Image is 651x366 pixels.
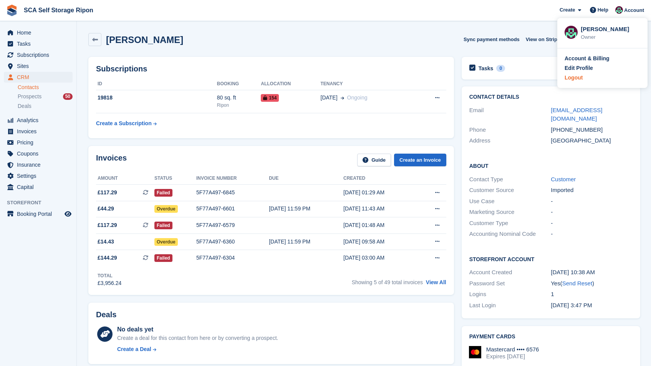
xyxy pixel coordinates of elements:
span: Help [598,6,608,14]
h2: Storefront Account [469,255,633,263]
div: Total [98,272,121,279]
a: SCA Self Storage Ripon [21,4,96,17]
span: 154 [261,94,279,102]
img: Mastercard Logo [469,346,481,358]
span: Overdue [154,238,178,246]
a: menu [4,159,73,170]
h2: Contact Details [469,94,633,100]
div: Imported [551,186,633,195]
span: Deals [18,103,31,110]
span: Settings [17,171,63,181]
div: Account & Billing [565,55,610,63]
img: Sam Chapman [565,26,578,39]
div: Customer Source [469,186,551,195]
div: Edit Profile [565,64,593,72]
a: menu [4,27,73,38]
div: - [551,230,633,238]
a: menu [4,38,73,49]
span: Ongoing [347,94,368,101]
span: Account [624,7,644,14]
div: Logins [469,290,551,299]
a: menu [4,148,73,159]
span: Subscriptions [17,50,63,60]
div: [DATE] 11:59 PM [269,238,343,246]
a: Preview store [63,209,73,219]
th: Due [269,172,343,185]
span: Coupons [17,148,63,159]
a: Logout [565,74,640,82]
div: - [551,197,633,206]
span: Capital [17,182,63,192]
time: 2024-06-28 14:47:45 UTC [551,302,592,308]
th: Invoice number [196,172,269,185]
div: [DATE] 09:58 AM [343,238,417,246]
div: Last Login [469,301,551,310]
div: Create a Subscription [96,119,152,128]
span: Failed [154,189,172,197]
div: Expires [DATE] [486,353,539,360]
div: Ripon [217,102,261,109]
th: Created [343,172,417,185]
div: Phone [469,126,551,134]
span: CRM [17,72,63,83]
span: Showing 5 of 49 total invoices [352,279,423,285]
div: [DATE] 01:48 AM [343,221,417,229]
div: Email [469,106,551,123]
h2: Tasks [479,65,494,72]
span: Home [17,27,63,38]
a: Edit Profile [565,64,640,72]
div: No deals yet [117,325,278,334]
span: Storefront [7,199,76,207]
a: Create a Subscription [96,116,157,131]
div: 5F77A497-6360 [196,238,269,246]
h2: Deals [96,310,116,319]
a: View All [426,279,446,285]
span: £14.43 [98,238,114,246]
div: Mastercard •••• 6576 [486,346,539,353]
span: Failed [154,222,172,229]
div: [DATE] 01:29 AM [343,189,417,197]
th: Amount [96,172,154,185]
th: Allocation [261,78,320,90]
div: Address [469,136,551,145]
div: 5F77A497-6304 [196,254,269,262]
div: Logout [565,74,583,82]
h2: Subscriptions [96,65,446,73]
span: Invoices [17,126,63,137]
div: Create a deal for this contact from here or by converting a prospect. [117,334,278,342]
div: 5F77A497-6601 [196,205,269,213]
a: menu [4,209,73,219]
span: Analytics [17,115,63,126]
th: Booking [217,78,261,90]
span: Prospects [18,93,41,100]
a: Prospects 50 [18,93,73,101]
h2: [PERSON_NAME] [106,35,183,45]
span: Sites [17,61,63,71]
div: Create a Deal [117,345,151,353]
span: Create [560,6,575,14]
div: [DATE] 11:59 PM [269,205,343,213]
a: Customer [551,176,576,182]
div: 5F77A497-6579 [196,221,269,229]
th: Tenancy [321,78,414,90]
div: 5F77A497-6845 [196,189,269,197]
div: Contact Type [469,175,551,184]
img: Sam Chapman [615,6,623,14]
a: menu [4,72,73,83]
span: £117.29 [98,221,117,229]
a: Create an Invoice [394,154,446,166]
th: ID [96,78,217,90]
div: [DATE] 11:43 AM [343,205,417,213]
div: [DATE] 10:38 AM [551,268,633,277]
a: Create a Deal [117,345,278,353]
a: menu [4,126,73,137]
a: Send Reset [562,280,592,287]
span: ( ) [560,280,594,287]
div: Marketing Source [469,208,551,217]
div: Owner [581,33,640,41]
span: Failed [154,254,172,262]
span: Overdue [154,205,178,213]
span: Booking Portal [17,209,63,219]
h2: About [469,162,633,169]
div: Password Set [469,279,551,288]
